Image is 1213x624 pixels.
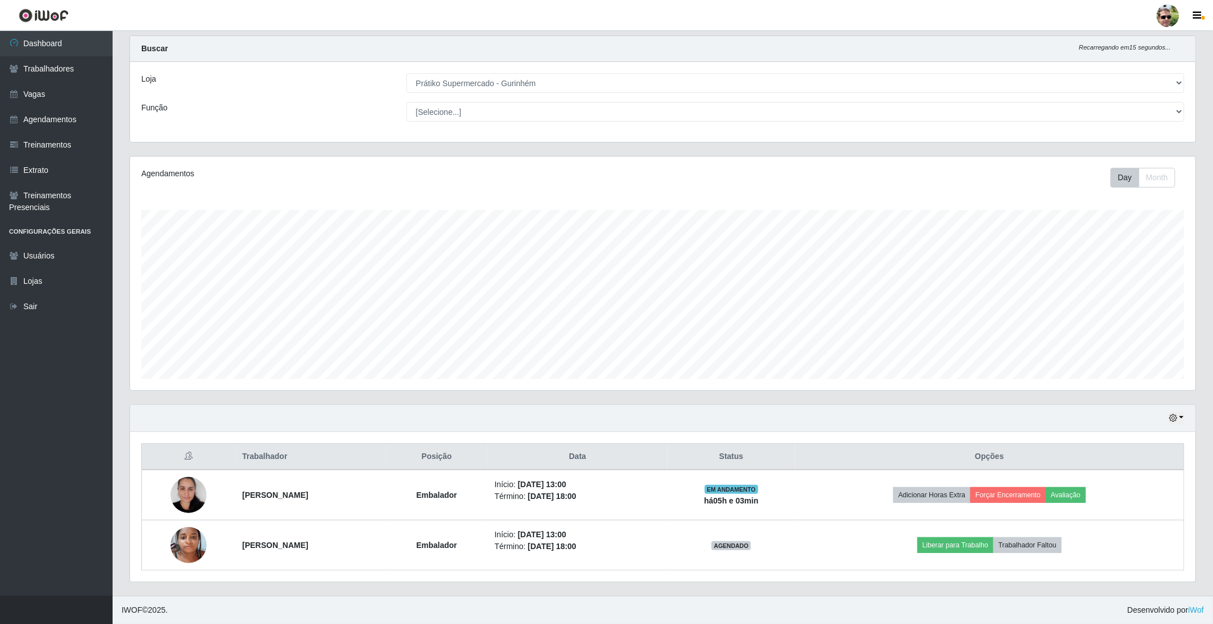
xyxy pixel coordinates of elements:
[495,479,661,491] li: Início:
[122,604,168,616] span: © 2025 .
[488,444,668,470] th: Data
[235,444,386,470] th: Trabalhador
[893,487,970,503] button: Adicionar Horas Extra
[19,8,69,23] img: CoreUI Logo
[495,491,661,502] li: Término:
[417,541,457,550] strong: Embalador
[141,102,168,114] label: Função
[795,444,1184,470] th: Opções
[141,73,156,85] label: Loja
[495,541,661,552] li: Término:
[528,542,576,551] time: [DATE] 18:00
[417,491,457,500] strong: Embalador
[1139,168,1175,188] button: Month
[1111,168,1175,188] div: First group
[242,541,308,550] strong: [PERSON_NAME]
[1188,605,1204,614] a: iWof
[518,530,566,539] time: [DATE] 13:00
[386,444,488,470] th: Posição
[171,471,207,519] img: 1714754537254.jpeg
[171,521,207,569] img: 1756057364785.jpeg
[122,605,142,614] span: IWOF
[242,491,308,500] strong: [PERSON_NAME]
[1111,168,1139,188] button: Day
[705,485,758,494] span: EM ANDAMENTO
[704,496,759,505] strong: há 05 h e 03 min
[1079,44,1171,51] i: Recarregando em 15 segundos...
[1127,604,1204,616] span: Desenvolvido por
[1046,487,1086,503] button: Avaliação
[528,492,576,501] time: [DATE] 18:00
[495,529,661,541] li: Início:
[917,537,993,553] button: Liberar para Trabalho
[993,537,1062,553] button: Trabalhador Faltou
[711,541,751,550] span: AGENDADO
[668,444,795,470] th: Status
[1111,168,1184,188] div: Toolbar with button groups
[141,44,168,53] strong: Buscar
[518,480,566,489] time: [DATE] 13:00
[970,487,1046,503] button: Forçar Encerramento
[141,168,566,180] div: Agendamentos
